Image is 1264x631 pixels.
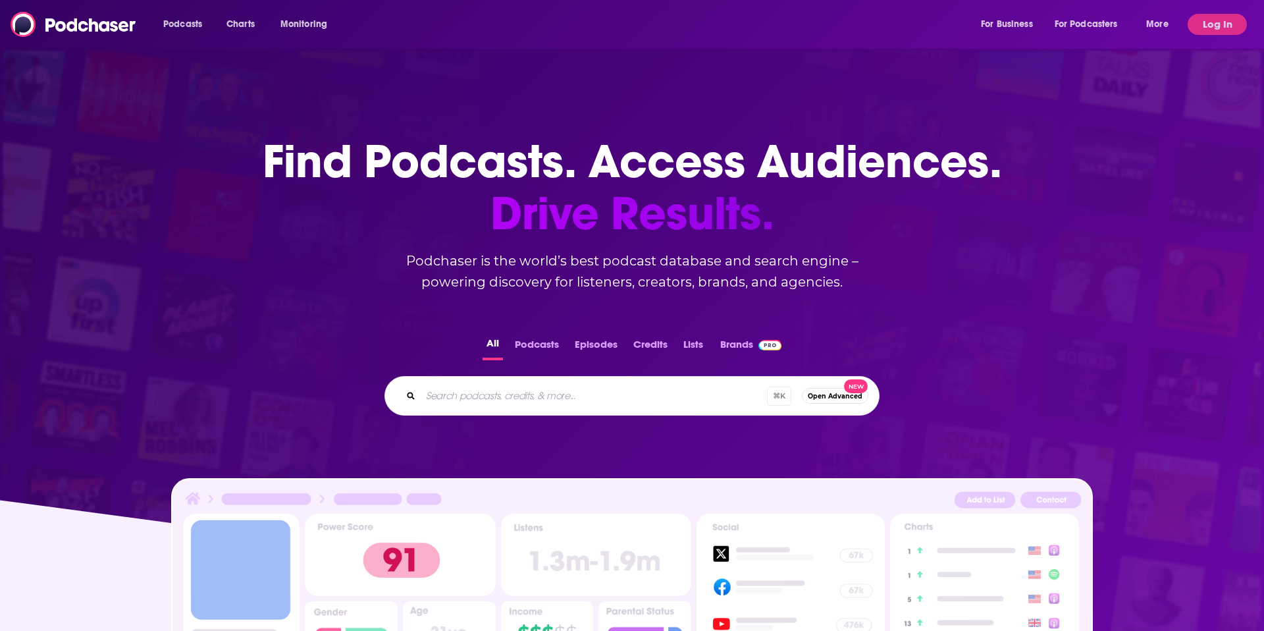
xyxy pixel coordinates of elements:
button: open menu [1137,14,1185,35]
span: Drive Results. [263,188,1002,240]
button: Lists [679,335,707,360]
a: Charts [218,14,263,35]
span: Charts [226,15,255,34]
button: open menu [972,14,1049,35]
img: Podcast Insights Header [183,490,1081,513]
span: Podcasts [163,15,202,34]
button: Podcasts [511,335,563,360]
input: Search podcasts, credits, & more... [421,385,767,406]
span: For Podcasters [1055,15,1118,34]
button: Log In [1188,14,1247,35]
div: Search podcasts, credits, & more... [384,376,880,416]
a: BrandsPodchaser Pro [720,335,781,360]
button: Credits [629,335,671,360]
img: Podchaser Pro [758,340,781,350]
button: open menu [271,14,344,35]
img: Podcast Insights Listens [501,514,691,596]
span: ⌘ K [767,387,791,406]
span: Open Advanced [808,393,862,400]
button: open menu [1046,14,1137,35]
button: Open AdvancedNew [802,388,868,404]
span: More [1146,15,1169,34]
h2: Podchaser is the world’s best podcast database and search engine – powering discovery for listene... [369,250,895,292]
h1: Find Podcasts. Access Audiences. [263,136,1002,240]
span: Monitoring [280,15,327,34]
img: Podchaser - Follow, Share and Rate Podcasts [11,12,137,37]
img: Podcast Insights Power score [305,514,495,596]
span: New [844,379,868,393]
button: All [483,335,503,360]
span: For Business [981,15,1033,34]
button: Episodes [571,335,621,360]
button: open menu [154,14,219,35]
